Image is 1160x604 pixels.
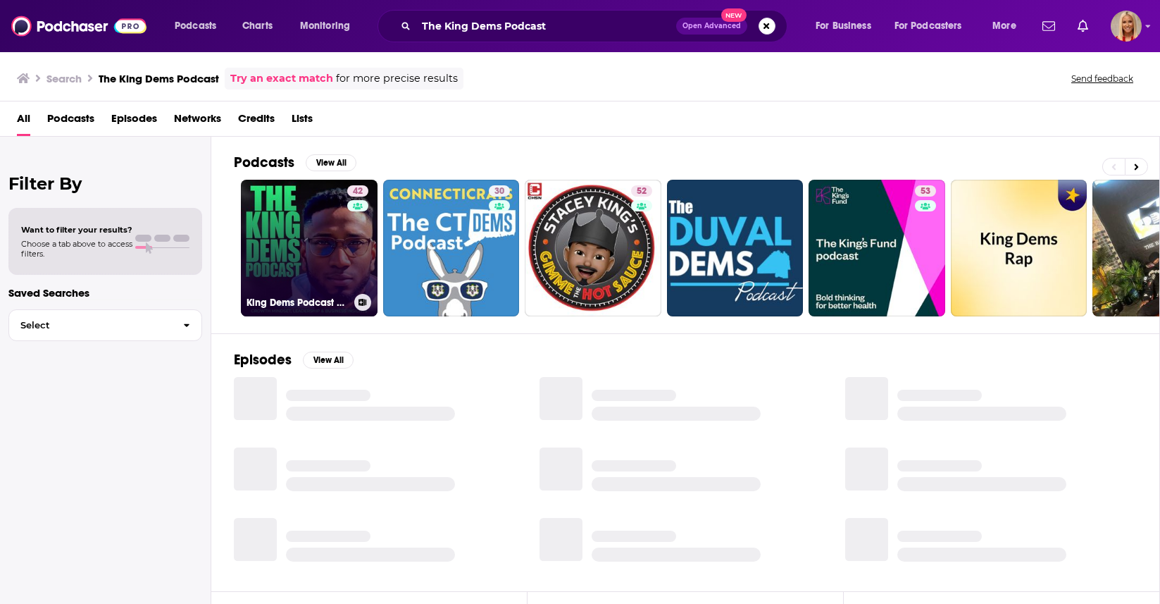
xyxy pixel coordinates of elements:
button: Show profile menu [1111,11,1142,42]
img: User Profile [1111,11,1142,42]
span: for more precise results [336,70,458,87]
a: Networks [174,107,221,136]
button: Send feedback [1067,73,1137,85]
span: Choose a tab above to access filters. [21,239,132,259]
a: EpisodesView All [234,351,354,369]
a: 30 [383,180,520,316]
span: 42 [353,185,363,199]
h2: Filter By [8,173,202,194]
a: 53 [809,180,945,316]
button: open menu [165,15,235,37]
a: 42 [347,185,368,197]
span: Open Advanced [682,23,741,30]
a: Charts [233,15,281,37]
input: Search podcasts, credits, & more... [416,15,676,37]
span: More [992,16,1016,36]
img: Podchaser - Follow, Share and Rate Podcasts [11,13,146,39]
button: Select [8,309,202,341]
a: Episodes [111,107,157,136]
a: PodcastsView All [234,154,356,171]
span: 52 [637,185,647,199]
button: open menu [885,15,983,37]
a: Lists [292,107,313,136]
a: Show notifications dropdown [1037,14,1061,38]
span: 53 [921,185,930,199]
span: 30 [494,185,504,199]
span: Want to filter your results? [21,225,132,235]
button: open menu [806,15,889,37]
a: 52 [525,180,661,316]
button: View All [303,352,354,369]
span: Podcasts [175,16,216,36]
a: 53 [915,185,936,197]
span: For Business [816,16,871,36]
h3: The King Dems Podcast [99,72,219,85]
button: View All [306,154,356,171]
a: All [17,107,30,136]
button: Open AdvancedNew [676,18,747,35]
span: Charts [242,16,273,36]
span: For Podcasters [894,16,962,36]
span: Logged in as KymberleeBolden [1111,11,1142,42]
button: open menu [983,15,1034,37]
h3: Search [46,72,82,85]
a: Try an exact match [230,70,333,87]
p: Saved Searches [8,286,202,300]
button: open menu [290,15,368,37]
h2: Episodes [234,351,292,369]
a: 52 [631,185,652,197]
a: Podcasts [47,107,94,136]
a: Credits [238,107,275,136]
a: 42King Dems Podcast | Growth Mindset, Leadership, AI and Business Insights [241,180,378,316]
span: New [721,8,747,22]
span: Monitoring [300,16,350,36]
div: Search podcasts, credits, & more... [391,10,801,42]
a: Show notifications dropdown [1072,14,1094,38]
h3: King Dems Podcast | Growth Mindset, Leadership, AI and Business Insights [247,297,349,309]
a: 30 [489,185,510,197]
h2: Podcasts [234,154,294,171]
span: Select [9,321,172,330]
